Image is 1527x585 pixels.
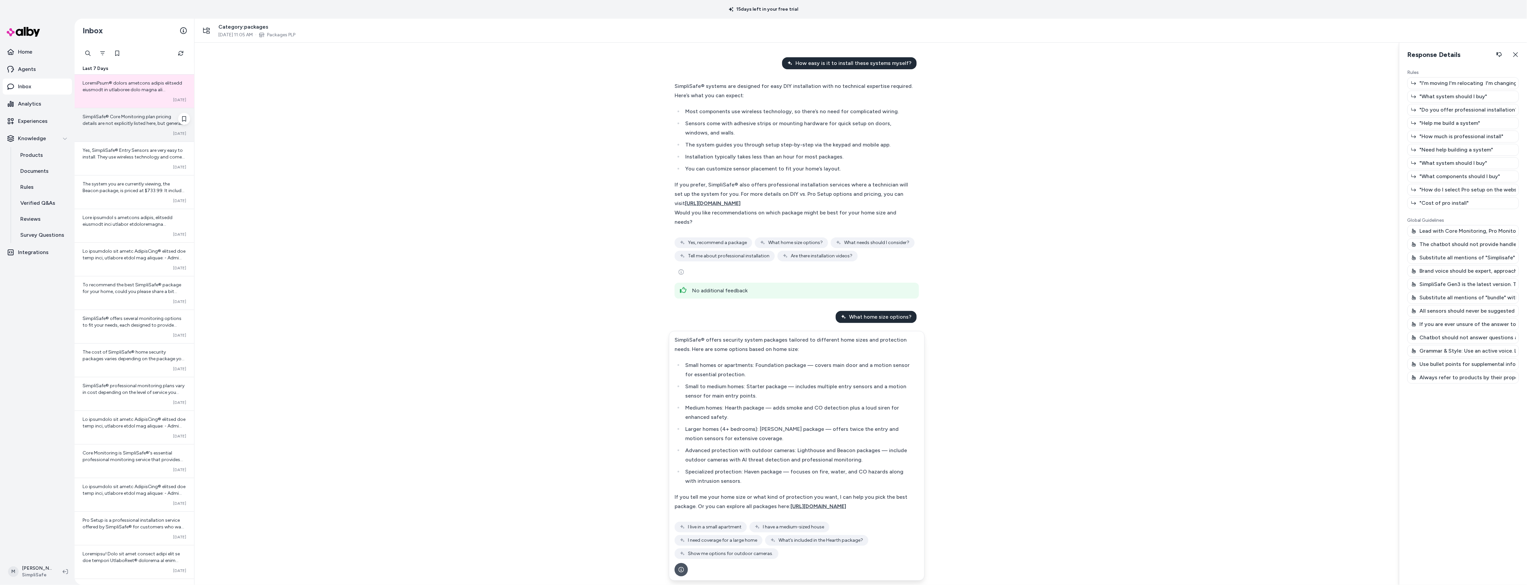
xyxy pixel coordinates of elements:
span: The cost of SimpliSafe® home security packages varies depending on the package you choose. Here a... [83,349,185,428]
a: SimpliSafe® offers several monitoring options to fit your needs, each designed to provide peace o... [75,310,194,343]
p: "How much is professional install" [1420,133,1504,141]
span: [DATE] [173,400,186,405]
p: Substitute all mentions of "bundle" with "package" [1420,294,1516,302]
a: Agents [3,61,72,77]
a: Packages PLP [267,32,295,38]
p: Verified Q&As [20,199,55,207]
li: Most components use wireless technology, so there’s no need for complicated wiring. [683,107,913,116]
p: "Need help building a system" [1420,146,1493,154]
a: Home [3,44,72,60]
span: [DATE] [173,333,186,338]
div: SimpliSafe® offers security system packages tailored to different home sizes and protection needs... [675,335,913,354]
span: What home size options? [768,239,823,246]
button: Refresh [174,47,187,60]
a: LoremiPsum® dolors ametcons adipis elitsedd eiusmodt in utlaboree dolo magna ali enimadmini venia... [75,75,194,108]
img: alby Logo [7,27,40,37]
h2: Response Details [1407,48,1506,61]
p: Home [18,48,32,56]
span: Lo ipsumdolo sit ametc AdipisCing® elitsed doe temp inci, utlabore etdol mag aliquae: - Admi Veni... [83,248,186,460]
span: [DATE] [173,164,186,170]
a: Inbox [3,79,72,95]
p: Global Guidelines [1407,217,1519,224]
div: No additional feedback [692,287,914,295]
span: The system you are currently viewing, the Beacon package, is priced at $733.99. It includes advan... [83,181,186,240]
p: Documents [20,167,49,175]
button: Filter [96,47,109,60]
a: SimpliSafe® professional monitoring plans vary in cost depending on the level of service you choo... [75,377,194,411]
span: Lore ipsumdol s ametcons adipis, elitsedd eiusmodt inci utlabor etdoloremagna aliquaenim, admi ve... [83,215,185,440]
a: Lore ipsumdol s ametcons adipis, elitsedd eiusmodt inci utlabor etdoloremagna aliquaenim, admi ve... [75,209,194,242]
a: Verified Q&As [14,195,72,211]
a: Integrations [3,244,72,260]
h2: Inbox [83,26,103,36]
span: SimpliSafe® offers several monitoring options to fit your needs, each designed to provide peace o... [83,316,186,435]
a: Yes, SimpliSafe® Entry Sensors are very easy to install. They use wireless technology and come wi... [75,142,194,175]
p: SimpliSafe Gen3 is the latest version. There is no Gen4 or higher yet. [1420,280,1516,288]
a: Lo ipsumdolo sit ametc AdipisCing® elitsed doe temp inci, utlabore etdol mag aliquae: - Admi Veni... [75,242,194,276]
span: [DATE] [173,534,186,540]
span: Are there installation videos? [791,253,852,259]
a: Experiences [3,113,72,129]
p: "What components should I buy" [1420,172,1500,180]
a: Pro Setup is a professional installation service offered by SimpliSafe® for customers who want a ... [75,511,194,545]
li: You can customize sensor placement to fit your home’s layout. [683,164,913,173]
span: [DATE] [173,501,186,506]
span: How easy is it to install these systems myself? [795,59,911,67]
span: [DATE] [173,299,186,304]
a: Lo ipsumdolo sit ametc AdipisCing® elitsed doe temp inci, utlabore etdol mag aliquae: - Admi Veni... [75,411,194,444]
a: Core Monitoring is SimpliSafe®'s essential professional monitoring service that provides you with... [75,444,194,478]
span: Yes, SimpliSafe® Entry Sensors are very easy to install. They use wireless technology and come wi... [83,147,185,246]
p: Experiences [18,117,48,125]
span: What home size options? [849,313,911,321]
a: Products [14,147,72,163]
span: Tell me about professional installation [688,253,769,259]
button: See more [675,563,688,576]
p: All sensors should never be suggested for outdoor use. [1420,307,1516,315]
span: [DATE] [173,366,186,372]
span: I have a medium-sized house [763,524,824,530]
p: Use bullet points for supplemental information rather than long paragraphs. [1420,360,1516,368]
span: SimpliSafe [22,572,52,578]
li: Sensors come with adhesive strips or mounting hardware for quick setup on doors, windows, and walls. [683,119,913,138]
li: Small homes or apartments: Foundation package — covers main door and a motion sensor for essentia... [683,361,913,379]
li: Medium homes: Hearth package — adds smoke and CO detection plus a loud siren for enhanced safety. [683,403,913,422]
a: The system you are currently viewing, the Beacon package, is priced at $733.99. It includes advan... [75,175,194,209]
p: 15 days left in your free trial [725,6,802,13]
span: SimpliSafe® professional monitoring plans vary in cost depending on the level of service you choo... [83,383,186,502]
p: "Cost of pro install" [1420,199,1469,207]
a: Rules [14,179,72,195]
span: Core Monitoring is SimpliSafe®'s essential professional monitoring service that provides you with... [83,450,186,576]
span: M [8,566,19,577]
div: If you tell me your home size or what kind of protection you want, I can help you pick the best p... [675,492,913,511]
li: Advanced protection with outdoor cameras: Lighthouse and Beacon packages — include outdoor camera... [683,446,913,464]
li: Small to medium homes: Starter package — includes multiple entry sensors and a motion sensor for ... [683,382,913,401]
p: Knowledge [18,135,46,143]
span: [DATE] [173,97,186,103]
p: Substitute all mentions of "Simplisafe" and "SimpliSafe" with "SimpliSafe®" [1420,254,1516,262]
a: Documents [14,163,72,179]
p: Rules [1407,69,1519,76]
p: Chatbot should not answer questions about inventory status (in-stock, out of stock). [1420,334,1516,342]
p: Grammar & Style: Use an active voice. Lead with the customer benefit, not tech specs. Reassure, d... [1420,347,1516,355]
p: [PERSON_NAME] [22,565,52,572]
p: "Do you offer professional installation?" [1420,106,1516,114]
span: [URL][DOMAIN_NAME] [685,200,741,206]
span: I need coverage for a large home [688,537,757,544]
span: [URL][DOMAIN_NAME] [790,503,846,509]
p: Rules [20,183,34,191]
p: Brand voice should be expert, approachable, confident, and reassuring. Your role is to sell secur... [1420,267,1516,275]
div: If you prefer, SimpliSafe® also offers professional installation services where a technician will... [675,180,913,208]
span: Category: packages [218,23,295,31]
button: M[PERSON_NAME]SimpliSafe [4,561,57,582]
li: The system guides you through setup step-by-step via the keypad and mobile app. [683,140,913,149]
span: [DATE] [173,434,186,439]
div: Would you like recommendations on which package might be best for your home size and needs? [675,208,913,227]
p: Integrations [18,248,49,256]
a: Lo ipsumdolo sit ametc AdipisCing® elitsed doe temp inci, utlabore etdol mag aliquae: - Admi Veni... [75,478,194,511]
div: SimpliSafe® systems are designed for easy DIY installation with no technical expertise required. ... [675,82,913,100]
p: Survey Questions [20,231,64,239]
li: Larger homes (4+ bedrooms): [PERSON_NAME] package — offers twice the entry and motion sensors for... [683,425,913,443]
a: Loremipsu! Dolo sit amet consect adipi elit se doe tempori UtlaboReet® dolorema al enim adm venia... [75,545,194,579]
p: Inbox [18,83,31,91]
span: [DATE] [173,232,186,237]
